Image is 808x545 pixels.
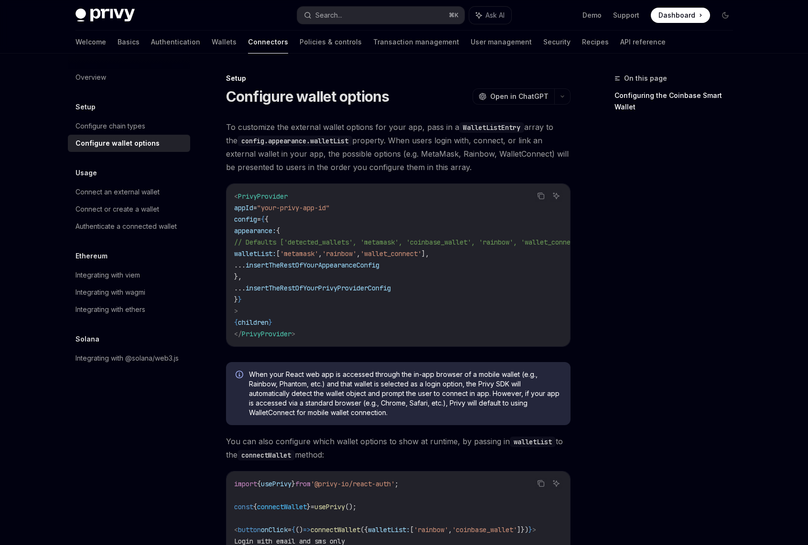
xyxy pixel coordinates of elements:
svg: Info [236,371,245,380]
span: () [295,525,303,534]
div: Integrating with ethers [75,304,145,315]
a: Overview [68,69,190,86]
span: On this page [624,73,667,84]
a: Integrating with viem [68,267,190,284]
span: = [257,215,261,224]
a: Welcome [75,31,106,53]
h5: Usage [75,167,97,179]
code: connectWallet [237,450,295,460]
span: ], [421,249,429,258]
div: Overview [75,72,106,83]
span: { [257,480,261,488]
div: Authenticate a connected wallet [75,221,177,232]
span: < [234,192,238,201]
a: Integrating with wagmi [68,284,190,301]
div: Connect an external wallet [75,186,160,198]
span: (); [345,502,356,511]
div: Search... [315,10,342,21]
a: Configure wallet options [68,135,190,152]
span: onClick [261,525,288,534]
span: { [276,226,280,235]
span: config [234,215,257,224]
span: Open in ChatGPT [490,92,549,101]
span: ({ [360,525,368,534]
a: Transaction management [373,31,459,53]
span: ; [395,480,399,488]
span: , [448,525,452,534]
span: const [234,502,253,511]
a: Connect an external wallet [68,183,190,201]
button: Search...⌘K [297,7,464,24]
span: appearance: [234,226,276,235]
a: User management [471,31,532,53]
span: } [238,295,242,304]
span: 'rainbow' [414,525,448,534]
div: Integrating with wagmi [75,287,145,298]
a: Configuring the Coinbase Smart Wallet [614,88,741,115]
h5: Setup [75,101,96,113]
span: "your-privy-app-id" [257,203,330,212]
span: button [238,525,261,534]
span: { [265,215,269,224]
a: Authenticate a connected wallet [68,218,190,235]
span: Ask AI [485,11,505,20]
span: </ [234,330,242,338]
span: { [261,215,265,224]
span: , [356,249,360,258]
span: } [291,480,295,488]
h5: Ethereum [75,250,108,262]
a: Recipes [582,31,609,53]
img: dark logo [75,9,135,22]
span: walletList: [368,525,410,534]
a: Integrating with @solana/web3.js [68,350,190,367]
span: 'rainbow' [322,249,356,258]
span: } [307,502,311,511]
button: Open in ChatGPT [473,88,554,105]
span: }, [234,272,242,281]
span: ... [234,284,246,292]
a: Connectors [248,31,288,53]
span: = [288,525,291,534]
span: To customize the external wallet options for your app, pass in a array to the property. When user... [226,120,571,174]
span: PrivyProvider [238,192,288,201]
a: Wallets [212,31,237,53]
span: ⌘ K [449,11,459,19]
span: { [253,502,257,511]
span: = [311,502,314,511]
a: Demo [582,11,602,20]
span: insertTheRestOfYourPrivyProviderConfig [246,284,391,292]
a: Configure chain types [68,118,190,135]
a: Authentication [151,31,200,53]
span: = [253,203,257,212]
span: } [528,525,532,534]
div: Configure chain types [75,120,145,132]
div: Setup [226,74,571,83]
span: ]}) [517,525,528,534]
button: Toggle dark mode [718,8,733,23]
span: // Defaults ['detected_wallets', 'metamask', 'coinbase_wallet', 'rainbow', 'wallet_connect'] [234,238,586,246]
span: < [234,525,238,534]
div: Integrating with viem [75,269,140,281]
a: Integrating with ethers [68,301,190,318]
code: walletList [510,437,556,447]
code: config.appearance.walletList [237,136,352,146]
span: usePrivy [314,502,345,511]
span: > [234,307,238,315]
span: insertTheRestOfYourAppearanceConfig [246,261,379,269]
span: { [234,318,238,327]
button: Ask AI [550,190,562,202]
span: walletList: [234,249,276,258]
span: > [291,330,295,338]
span: 'wallet_connect' [360,249,421,258]
span: ... [234,261,246,269]
a: Dashboard [651,8,710,23]
span: PrivyProvider [242,330,291,338]
span: { [291,525,295,534]
span: } [269,318,272,327]
a: API reference [620,31,666,53]
button: Ask AI [469,7,511,24]
a: Basics [118,31,140,53]
span: } [234,295,238,304]
span: connectWallet [257,502,307,511]
span: 'metamask' [280,249,318,258]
